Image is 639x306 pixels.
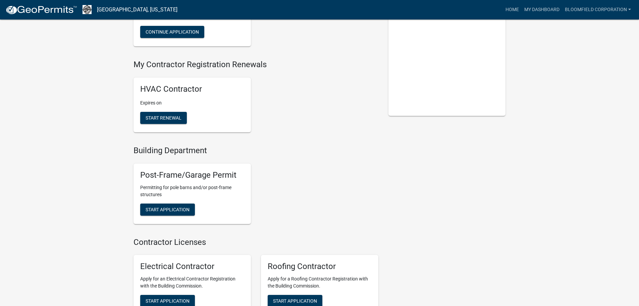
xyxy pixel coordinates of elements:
[273,298,317,304] span: Start Application
[146,207,190,212] span: Start Application
[140,262,244,271] h5: Electrical Contractor
[522,3,562,16] a: My Dashboard
[140,170,244,180] h5: Post-Frame/Garage Permit
[134,60,378,70] h4: My Contractor Registration Renewals
[268,275,372,290] p: Apply for a Roofing Contractor Registration with the Building Commission.
[134,60,378,138] wm-registration-list-section: My Contractor Registration Renewals
[146,115,181,121] span: Start Renewal
[134,237,378,247] h4: Contractor Licenses
[503,3,522,16] a: Home
[268,262,372,271] h5: Roofing Contractor
[140,99,244,106] p: Expires on
[134,146,378,156] h4: Building Department
[146,298,190,304] span: Start Application
[140,275,244,290] p: Apply for an Electrical Contractor Registration with the Building Commission.
[140,204,195,216] button: Start Application
[140,84,244,94] h5: HVAC Contractor
[140,184,244,198] p: Permitting for pole barns and/or post-frame structures
[83,5,92,14] img: Newton County, Indiana
[97,4,177,15] a: [GEOGRAPHIC_DATA], [US_STATE]
[562,3,634,16] a: Bloomfield Corporation
[140,26,204,38] button: Continue Application
[140,112,187,124] button: Start Renewal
